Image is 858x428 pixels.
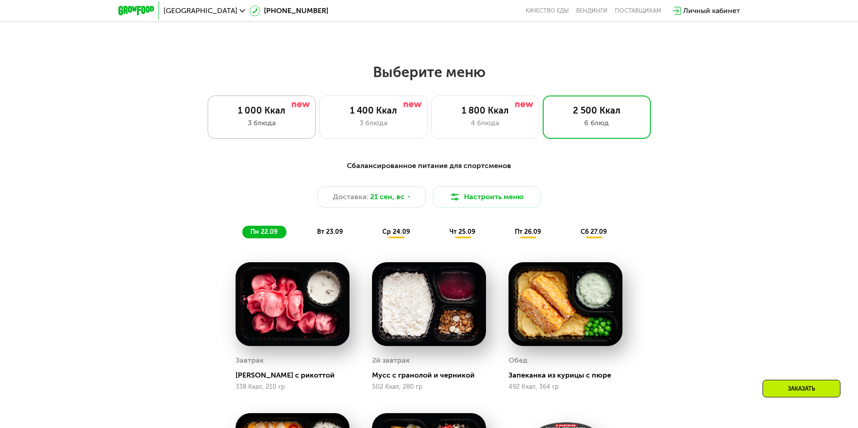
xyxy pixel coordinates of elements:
div: 338 Ккал, 210 гр [236,383,350,391]
span: вт 23.09 [317,228,343,236]
div: [PERSON_NAME] с рикоттой [236,371,357,380]
div: Обед [508,354,527,367]
a: Качество еды [526,7,569,14]
span: ср 24.09 [382,228,410,236]
a: [PHONE_NUMBER] [250,5,328,16]
div: Завтрак [236,354,264,367]
div: 4 блюда [440,118,530,128]
div: 2й завтрак [372,354,410,367]
div: 492 Ккал, 364 гр [508,383,622,391]
div: 502 Ккал, 280 гр [372,383,486,391]
span: пн 22.09 [250,228,277,236]
span: Доставка: [333,191,368,202]
div: 6 блюд [552,118,641,128]
div: 3 блюда [217,118,306,128]
div: 3 блюда [329,118,418,128]
div: Личный кабинет [683,5,740,16]
div: Запеканка из курицы с пюре [508,371,630,380]
span: пт 26.09 [515,228,541,236]
div: поставщикам [615,7,661,14]
div: 2 500 Ккал [552,105,641,116]
h2: Выберите меню [29,63,829,81]
div: Заказать [763,380,840,397]
div: Сбалансированное питание для спортсменов [163,160,696,172]
span: чт 25.09 [449,228,475,236]
div: 1 800 Ккал [440,105,530,116]
button: Настроить меню [433,186,541,208]
div: 1 000 Ккал [217,105,306,116]
div: Мусс с гранолой и черникой [372,371,493,380]
a: Вендинги [576,7,608,14]
span: сб 27.09 [581,228,607,236]
span: 21 сен, вс [370,191,404,202]
div: 1 400 Ккал [329,105,418,116]
span: [GEOGRAPHIC_DATA] [163,7,237,14]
